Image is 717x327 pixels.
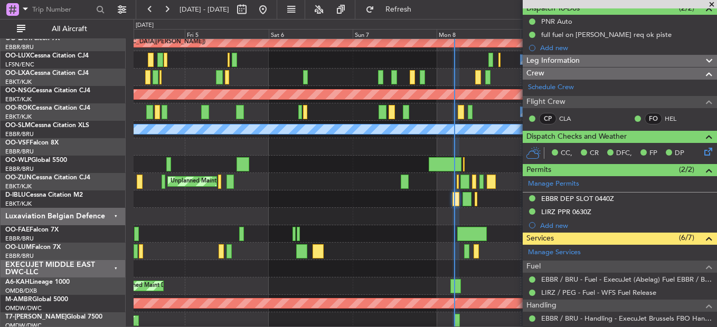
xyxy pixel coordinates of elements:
[649,148,657,159] span: FP
[5,244,61,251] a: OO-LUMFalcon 7X
[27,25,111,33] span: All Aircraft
[5,279,70,285] a: A6-KAHLineage 1000
[5,130,34,138] a: EBBR/BRU
[353,29,437,39] div: Sun 7
[561,148,572,159] span: CC,
[675,148,684,159] span: DP
[5,314,67,320] span: T7-[PERSON_NAME]
[645,113,662,124] div: FO
[5,105,32,111] span: OO-ROK
[541,314,712,323] a: EBBR / BRU - Handling - ExecuJet Brussels FBO Handling Abelag
[180,5,229,14] span: [DATE] - [DATE]
[526,261,541,273] span: Fuel
[5,182,32,190] a: EBKT/KJK
[136,21,154,30] div: [DATE]
[526,68,544,80] span: Crew
[590,148,599,159] span: CR
[5,70,30,76] span: OO-LXA
[5,122,31,129] span: OO-SLM
[5,227,59,233] a: OO-FAEFalcon 7X
[5,88,90,94] a: OO-NSGCessna Citation CJ4
[5,88,32,94] span: OO-NSG
[5,140,59,146] a: OO-VSFFalcon 8X
[616,148,632,159] span: DFC,
[540,43,712,52] div: Add new
[5,53,30,59] span: OO-LUX
[5,192,26,198] span: D-IBLU
[5,175,90,181] a: OO-ZUNCessna Citation CJ4
[12,21,115,37] button: All Aircraft
[5,200,32,208] a: EBKT/KJK
[5,175,32,181] span: OO-ZUN
[526,55,580,67] span: Leg Information
[5,192,83,198] a: D-IBLUCessna Citation M2
[679,164,694,175] span: (2/2)
[5,148,34,156] a: EBBR/BRU
[526,131,627,143] span: Dispatch Checks and Weather
[101,29,185,39] div: Thu 4
[5,304,42,312] a: OMDW/DWC
[5,165,34,173] a: EBBR/BRU
[540,221,712,230] div: Add new
[437,29,521,39] div: Mon 8
[5,140,30,146] span: OO-VSF
[5,43,34,51] a: EBBR/BRU
[665,114,688,123] a: HEL
[526,96,565,108] span: Flight Crew
[376,6,421,13] span: Refresh
[5,157,31,163] span: OO-WLP
[541,275,712,284] a: EBBR / BRU - Fuel - ExecuJet (Abelag) Fuel EBBR / BRU
[679,232,694,243] span: (6/7)
[5,244,32,251] span: OO-LUM
[5,53,89,59] a: OO-LUXCessna Citation CJ4
[269,29,353,39] div: Sat 6
[541,30,672,39] div: full fuel on [PERSON_NAME] req ok piste
[5,296,32,303] span: M-AMBR
[185,29,269,39] div: Fri 5
[5,314,102,320] a: T7-[PERSON_NAME]Global 7500
[5,235,34,243] a: EBBR/BRU
[5,287,37,295] a: OMDB/DXB
[559,114,583,123] a: CLA
[528,179,579,189] a: Manage Permits
[5,105,90,111] a: OO-ROKCessna Citation CJ4
[528,82,574,93] a: Schedule Crew
[5,252,34,260] a: EBBR/BRU
[171,174,344,189] div: Unplanned Maint [GEOGRAPHIC_DATA] ([GEOGRAPHIC_DATA])
[521,29,605,39] div: Tue 9
[541,207,591,216] div: LIRZ PPR 0630Z
[526,3,580,15] span: Dispatch To-Dos
[5,113,32,121] a: EBKT/KJK
[5,122,89,129] a: OO-SLMCessna Citation XLS
[5,95,32,103] a: EBKT/KJK
[32,2,93,17] input: Trip Number
[5,279,30,285] span: A6-KAH
[526,164,551,176] span: Permits
[5,296,68,303] a: M-AMBRGlobal 5000
[539,113,556,124] div: CP
[526,300,556,312] span: Handling
[541,194,614,203] div: EBBR DEP SLOT 0440Z
[5,70,89,76] a: OO-LXACessna Citation CJ4
[5,157,67,163] a: OO-WLPGlobal 5500
[361,1,424,18] button: Refresh
[5,61,34,69] a: LFSN/ENC
[5,227,30,233] span: OO-FAE
[541,17,572,26] div: PNR Auto
[541,288,656,297] a: LIRZ / PEG - Fuel - WFS Fuel Release
[526,233,554,245] span: Services
[528,247,581,258] a: Manage Services
[5,78,32,86] a: EBKT/KJK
